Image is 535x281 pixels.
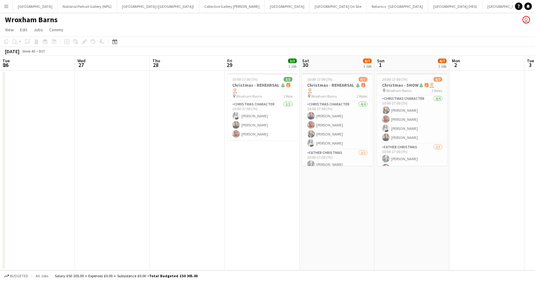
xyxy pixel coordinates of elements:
span: All jobs [34,273,50,278]
span: Sun [377,58,385,64]
h3: Christmas - SHOW🎄🎁🤶 [377,82,447,88]
app-card-role: Christmas Character4/410:00-17:00 (7h)[PERSON_NAME][PERSON_NAME][PERSON_NAME][PERSON_NAME] [377,95,447,144]
span: 3/3 [288,59,297,63]
span: 3/3 [284,77,292,82]
span: Mon [452,58,460,64]
button: Botanics - [GEOGRAPHIC_DATA] [367,0,428,13]
app-user-avatar: Eldina Munatay [522,16,530,23]
div: [DATE] [5,48,19,54]
span: 1 Role [283,94,292,99]
div: BST [39,49,45,54]
div: 1 Job [363,64,371,69]
span: Tue [527,58,534,64]
span: 27 [76,61,86,69]
button: National Portrait Gallery (NPG) [58,0,117,13]
button: Collective Gallery [PERSON_NAME] [199,0,265,13]
h3: Christmas - REHEARSAL 🎄🎁🤶 [227,82,297,94]
app-card-role: Father Christmas2/310:00-17:00 (7h)[PERSON_NAME] [302,149,372,189]
app-job-card: 10:00-17:00 (7h)3/3Christmas - REHEARSAL 🎄🎁🤶 Wroxham Barns1 RoleChristmas Character3/310:00-17:00... [227,73,297,140]
a: Edit [18,26,30,34]
a: View [3,26,16,34]
button: [GEOGRAPHIC_DATA] (HES) [428,0,482,13]
button: [GEOGRAPHIC_DATA] [265,0,310,13]
span: Wroxham Barns [386,88,412,93]
span: 2 [451,61,460,69]
div: 1 Job [288,64,296,69]
span: 3 [526,61,534,69]
span: Fri [227,58,232,64]
span: 6/7 [363,59,372,63]
app-job-card: 10:00-17:00 (7h)6/7Christmas - SHOW🎄🎁🤶 Wroxham Barns2 RolesChristmas Character4/410:00-17:00 (7h)... [377,73,447,166]
span: 10:00-17:00 (7h) [382,77,407,82]
h3: Christmas - REHEARSAL 🎄🎁🤶 [302,82,372,94]
span: 26 [2,61,10,69]
span: 6/7 [433,77,442,82]
span: Thu [152,58,160,64]
app-card-role: Christmas Character3/310:00-17:00 (7h)[PERSON_NAME][PERSON_NAME][PERSON_NAME] [227,101,297,140]
button: [GEOGRAPHIC_DATA] [13,0,58,13]
span: Wroxham Barns [236,94,262,99]
span: Tue [3,58,10,64]
span: 2 Roles [432,88,442,93]
span: 6/7 [359,77,367,82]
span: 6/7 [438,59,447,63]
span: View [5,27,14,33]
div: 1 Job [438,64,446,69]
h1: Wroxham Barns [5,15,58,24]
span: 10:00-17:00 (7h) [232,77,258,82]
app-job-card: 10:00-17:00 (7h)6/7Christmas - REHEARSAL 🎄🎁🤶 Wroxham Barns2 RolesChristmas Character4/410:00-17:0... [302,73,372,166]
span: Comms [49,27,63,33]
span: 29 [226,61,232,69]
span: Week 48 [21,49,36,54]
span: 1 [376,61,385,69]
span: Wed [77,58,86,64]
a: Comms [47,26,66,34]
span: Jobs [34,27,43,33]
span: 2 Roles [357,94,367,99]
span: Wroxham Barns [311,94,337,99]
span: Budgeted [10,274,28,278]
span: 30 [301,61,309,69]
span: Sat [302,58,309,64]
div: Salary £50 305.00 + Expenses £0.00 + Subsistence £0.00 = [55,273,197,278]
button: [GEOGRAPHIC_DATA] ([GEOGRAPHIC_DATA]) [117,0,199,13]
app-card-role: Father Christmas2/310:00-17:00 (7h)[PERSON_NAME][PERSON_NAME] [377,144,447,183]
button: Budgeted [3,273,29,279]
button: [GEOGRAPHIC_DATA] On Site [310,0,367,13]
a: Jobs [31,26,45,34]
span: 10:00-17:00 (7h) [307,77,333,82]
span: Total Budgeted £50 305.00 [149,273,197,278]
span: 28 [151,61,160,69]
span: Edit [20,27,27,33]
app-card-role: Christmas Character4/410:00-17:00 (7h)[PERSON_NAME][PERSON_NAME][PERSON_NAME][PERSON_NAME] [302,101,372,149]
